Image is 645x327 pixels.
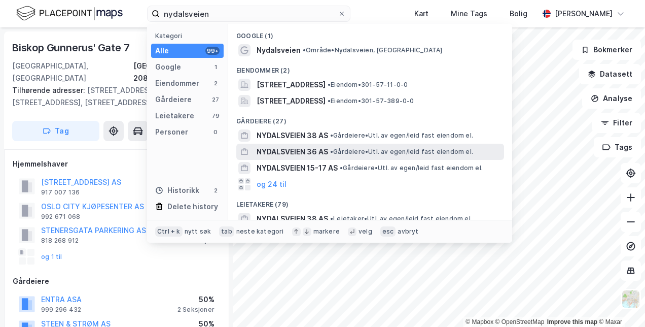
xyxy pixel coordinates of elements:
[582,88,641,109] button: Analyse
[160,6,338,21] input: Søk på adresse, matrikkel, gårdeiere, leietakere eller personer
[228,192,512,211] div: Leietakere (79)
[257,129,328,142] span: NYDALSVEIEN 38 AS
[547,318,597,325] a: Improve this map
[340,164,483,172] span: Gårdeiere • Utl. av egen/leid fast eiendom el.
[236,227,284,236] div: neste kategori
[12,60,133,84] div: [GEOGRAPHIC_DATA], [GEOGRAPHIC_DATA]
[13,275,221,287] div: Gårdeiere
[155,184,199,197] div: Historikk
[13,158,221,170] div: Hjemmelshaver
[328,81,331,88] span: •
[177,293,214,306] div: 50%
[594,278,645,327] iframe: Chat Widget
[330,148,333,155] span: •
[41,213,80,221] div: 992 671 068
[572,40,641,60] button: Bokmerker
[313,227,340,236] div: markere
[211,79,220,87] div: 2
[41,188,80,197] div: 917 007 136
[328,81,408,89] span: Eiendom • 301-57-11-0-0
[579,64,641,84] button: Datasett
[359,227,372,236] div: velg
[414,8,428,20] div: Kart
[228,109,512,127] div: Gårdeiere (27)
[328,97,331,105] span: •
[12,40,131,56] div: Biskop Gunnerus' Gate 7
[257,213,328,225] span: NYDALSVEIEN 38 AS
[257,95,326,107] span: [STREET_ADDRESS]
[330,215,333,222] span: •
[594,137,641,157] button: Tags
[155,77,199,89] div: Eiendommer
[155,61,181,73] div: Google
[257,146,328,158] span: NYDALSVEIEN 36 AS
[41,306,81,314] div: 999 296 432
[211,63,220,71] div: 1
[398,227,418,236] div: avbryt
[328,97,414,105] span: Eiendom • 301-57-389-0-0
[257,79,326,91] span: [STREET_ADDRESS]
[330,132,333,139] span: •
[155,126,188,138] div: Personer
[330,215,472,223] span: Leietaker • Utl. av egen/leid fast eiendom el.
[211,128,220,136] div: 0
[185,227,211,236] div: nytt søk
[380,226,396,237] div: esc
[177,306,214,314] div: 2 Seksjoner
[211,95,220,104] div: 27
[155,110,194,122] div: Leietakere
[12,121,99,141] button: Tag
[257,178,286,190] button: og 24 til
[167,201,218,213] div: Delete history
[451,8,487,20] div: Mine Tags
[257,44,301,56] span: Nydalsveien
[155,45,169,57] div: Alle
[133,60,221,84] div: [GEOGRAPHIC_DATA], 208/602
[155,226,183,237] div: Ctrl + k
[340,164,343,172] span: •
[155,32,224,40] div: Kategori
[211,186,220,194] div: 2
[465,318,493,325] a: Mapbox
[555,8,613,20] div: [PERSON_NAME]
[211,112,220,120] div: 79
[16,5,123,22] img: logo.f888ab2527a4732fd821a326f86c7f29.svg
[257,162,338,174] span: NYDALSVEIEN 15-17 AS
[303,46,443,54] span: Område • Nydalsveien, [GEOGRAPHIC_DATA]
[12,84,213,109] div: [STREET_ADDRESS], [STREET_ADDRESS], [STREET_ADDRESS]
[303,46,306,54] span: •
[330,148,473,156] span: Gårdeiere • Utl. av egen/leid fast eiendom el.
[41,237,79,245] div: 818 268 912
[12,86,87,94] span: Tilhørende adresser:
[228,58,512,77] div: Eiendommer (2)
[592,113,641,133] button: Filter
[155,93,192,106] div: Gårdeiere
[495,318,545,325] a: OpenStreetMap
[330,132,473,140] span: Gårdeiere • Utl. av egen/leid fast eiendom el.
[510,8,527,20] div: Bolig
[219,226,234,237] div: tab
[228,24,512,42] div: Google (1)
[205,47,220,55] div: 99+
